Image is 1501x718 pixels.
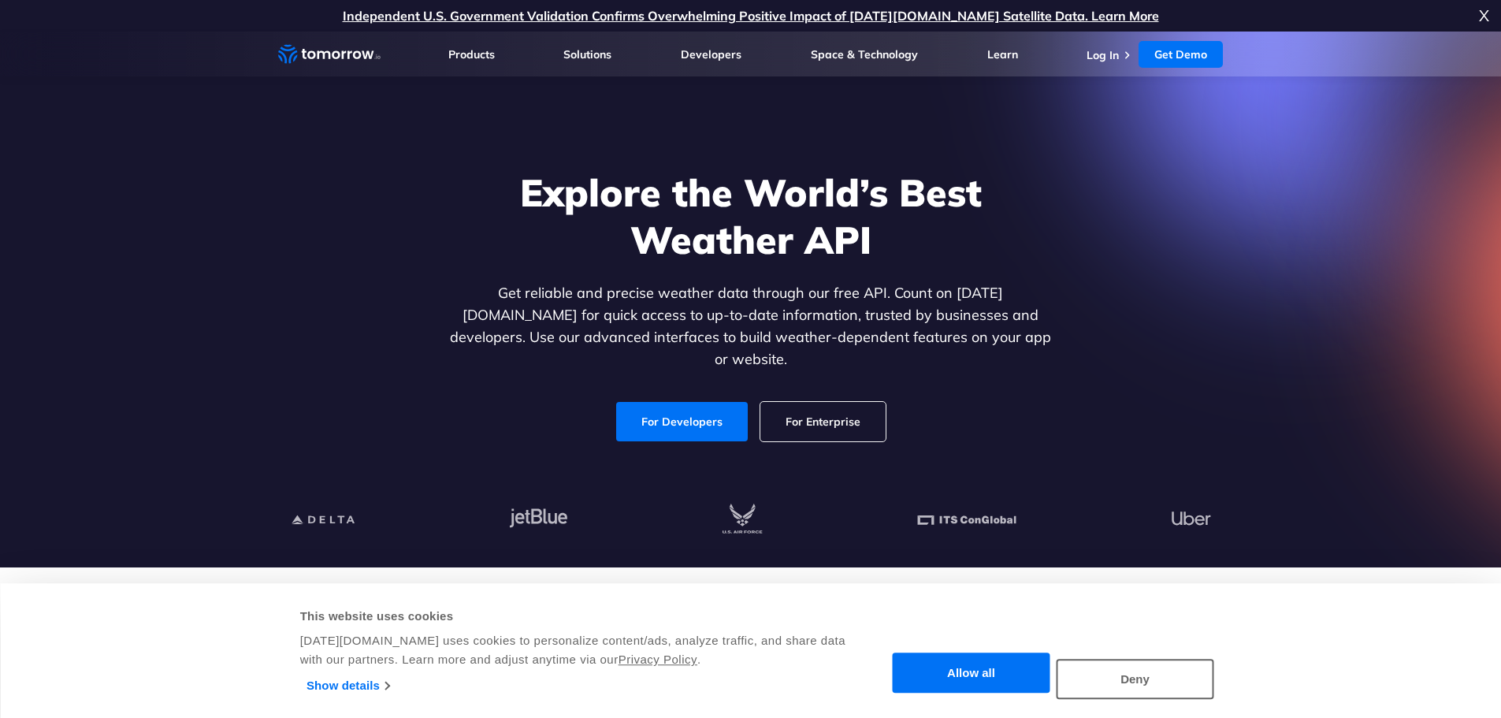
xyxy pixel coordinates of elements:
button: Deny [1057,659,1214,699]
a: Space & Technology [811,47,918,61]
a: Products [448,47,495,61]
a: Get Demo [1139,41,1223,68]
a: Log In [1087,48,1119,62]
div: [DATE][DOMAIN_NAME] uses cookies to personalize content/ads, analyze traffic, and share data with... [300,631,848,669]
a: Learn [987,47,1018,61]
p: Get reliable and precise weather data through our free API. Count on [DATE][DOMAIN_NAME] for quic... [447,282,1055,370]
a: Show details [307,674,389,698]
div: This website uses cookies [300,607,848,626]
a: For Enterprise [760,402,886,441]
a: Developers [681,47,741,61]
a: Privacy Policy [619,653,697,666]
h1: Explore the World’s Best Weather API [447,169,1055,263]
a: Independent U.S. Government Validation Confirms Overwhelming Positive Impact of [DATE][DOMAIN_NAM... [343,8,1159,24]
button: Allow all [893,653,1050,694]
a: For Developers [616,402,748,441]
a: Solutions [563,47,611,61]
a: Home link [278,43,381,66]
